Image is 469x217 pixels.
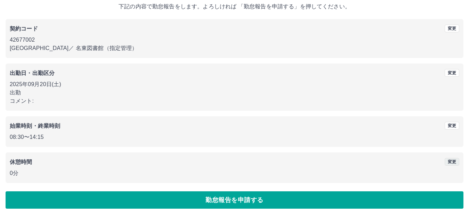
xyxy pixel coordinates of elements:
p: 2025年09月20日(土) [10,80,459,89]
p: [GEOGRAPHIC_DATA] ／ 名東図書館（指定管理） [10,44,459,52]
button: 勤怠報告を申請する [6,191,463,209]
button: 変更 [445,69,459,77]
b: 始業時刻・終業時刻 [10,123,60,129]
p: 0分 [10,169,459,177]
p: 出勤 [10,89,459,97]
p: コメント: [10,97,459,105]
p: 下記の内容で勤怠報告をします。よろしければ 「勤怠報告を申請する」を押してください。 [6,2,463,11]
b: 休憩時間 [10,159,32,165]
p: 42677002 [10,36,459,44]
b: 契約コード [10,26,38,32]
button: 変更 [445,122,459,130]
button: 変更 [445,158,459,166]
button: 変更 [445,25,459,32]
b: 出勤日・出勤区分 [10,70,55,76]
p: 08:30 〜 14:15 [10,133,459,141]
